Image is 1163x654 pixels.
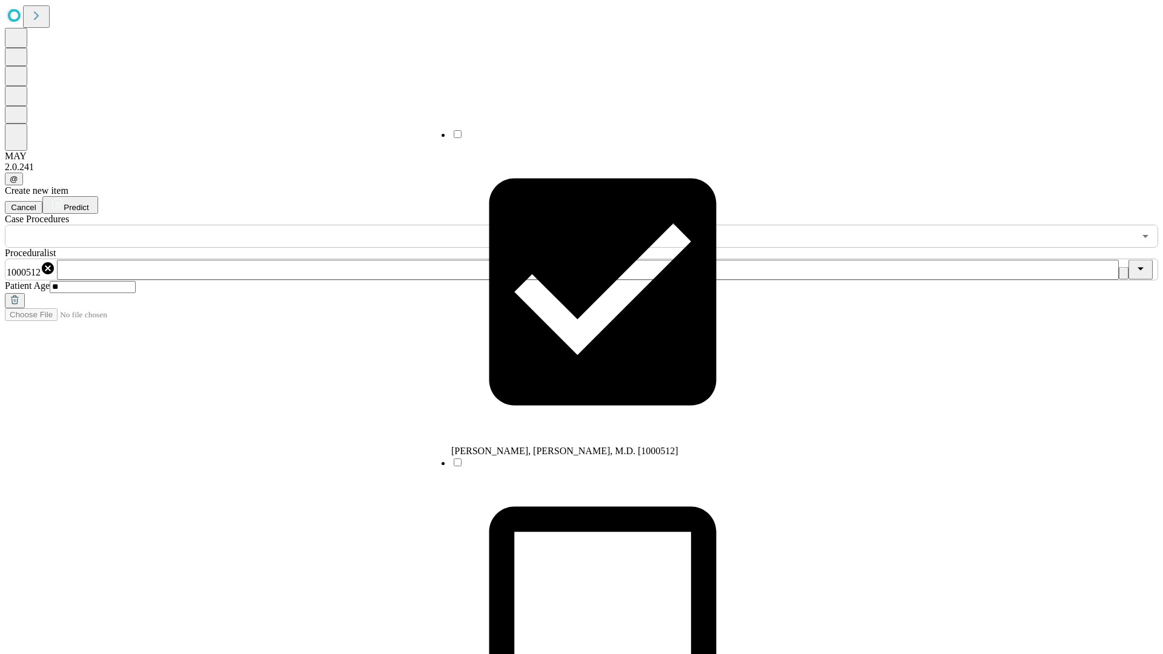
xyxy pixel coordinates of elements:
[5,214,69,224] span: Scheduled Procedure
[5,280,50,291] span: Patient Age
[11,203,36,212] span: Cancel
[64,203,88,212] span: Predict
[5,173,23,185] button: @
[10,174,18,183] span: @
[5,201,42,214] button: Cancel
[1119,267,1128,280] button: Clear
[7,267,41,277] span: 1000512
[1137,228,1154,245] button: Open
[5,151,1158,162] div: MAY
[5,248,56,258] span: Proceduralist
[5,185,68,196] span: Create new item
[451,446,678,456] span: [PERSON_NAME], [PERSON_NAME], M.D. [1000512]
[1128,260,1153,280] button: Close
[7,261,55,278] div: 1000512
[5,162,1158,173] div: 2.0.241
[42,196,98,214] button: Predict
